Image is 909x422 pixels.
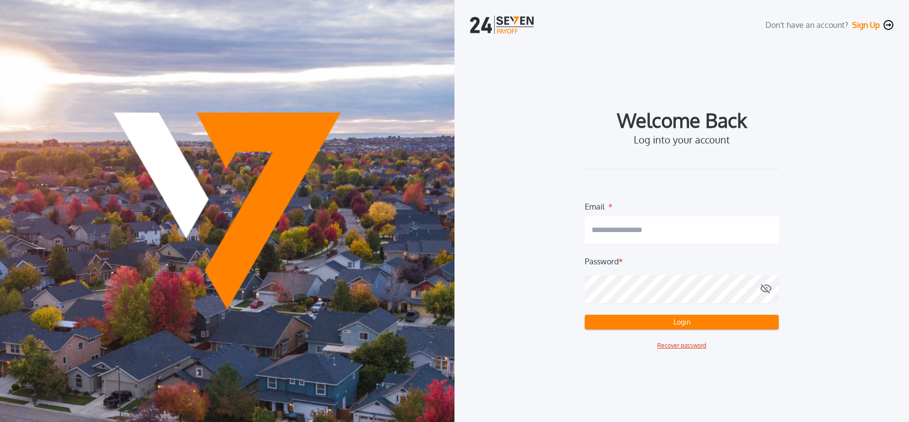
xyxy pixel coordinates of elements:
[585,315,779,329] button: Login
[585,275,779,303] input: Password*
[657,341,706,350] button: Recover password
[765,19,848,31] label: Don't have an account?
[760,275,772,303] button: Password*
[884,20,893,30] img: navigation-icon
[470,16,536,34] img: logo
[114,113,341,309] img: Payoff
[852,20,880,30] button: Sign Up
[617,112,747,128] label: Welcome Back
[634,134,730,145] label: Log into your account
[585,201,604,209] label: Email
[585,256,619,267] label: Password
